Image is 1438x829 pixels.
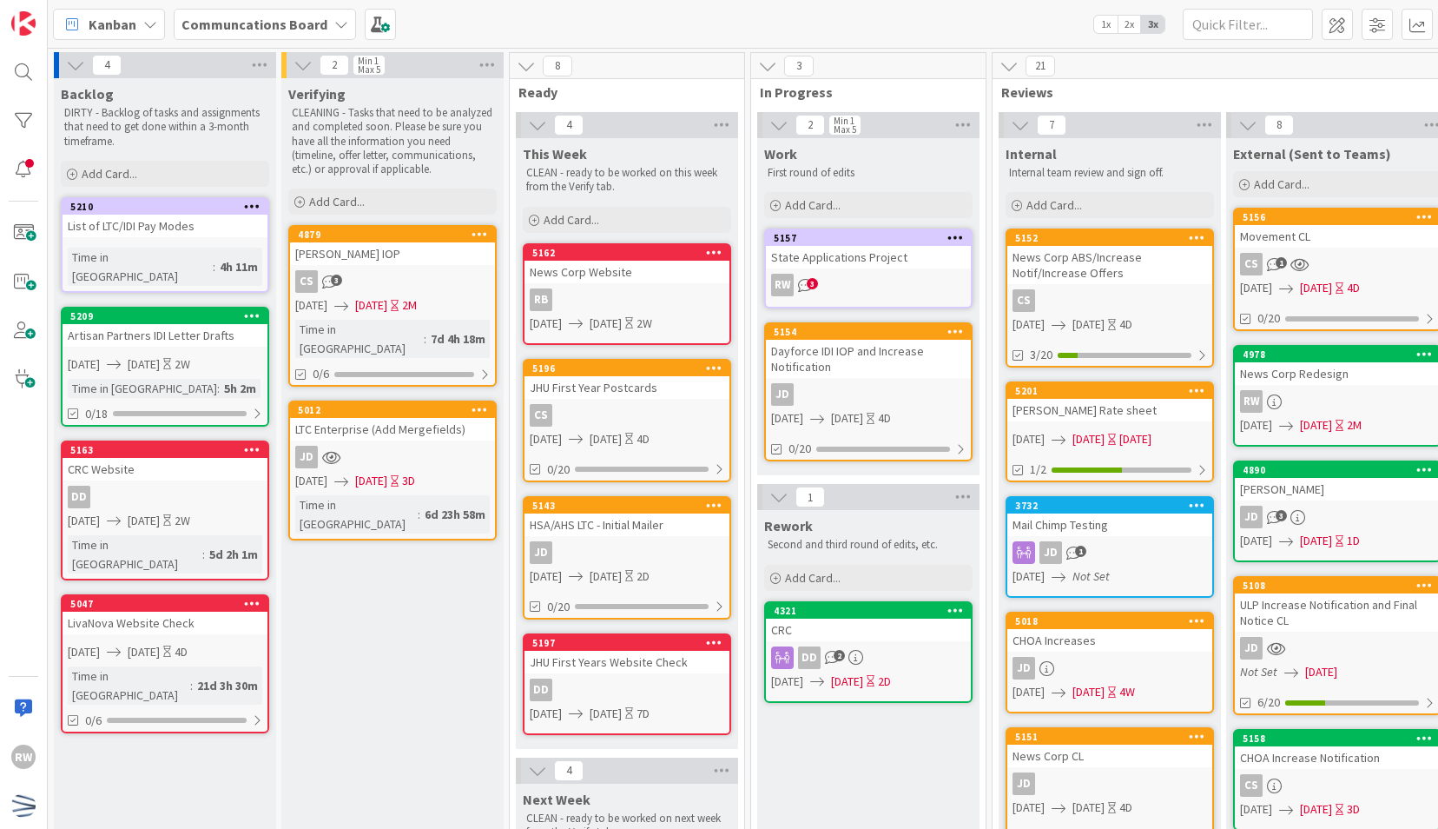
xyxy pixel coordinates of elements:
div: 5d 2h 1m [205,545,262,564]
a: 5201[PERSON_NAME] Rate sheet[DATE][DATE][DATE]1/2 [1006,381,1214,482]
div: 5154 [774,326,971,338]
span: [DATE] [1013,315,1045,334]
div: 5163 [70,444,267,456]
div: 1D [1347,532,1360,550]
span: 3/20 [1030,346,1052,364]
span: [DATE] [295,472,327,490]
div: JD [1039,541,1062,564]
span: Ready [518,83,722,101]
div: 5154 [766,324,971,340]
span: [DATE] [530,430,562,448]
div: JD [295,446,318,468]
span: [DATE] [590,567,622,586]
div: JD [524,541,729,564]
p: CLEAN - ready to be worked on this week from the Verify tab. [526,166,728,195]
span: 1/2 [1030,461,1046,479]
div: Time in [GEOGRAPHIC_DATA] [68,248,213,286]
div: JD [1007,541,1212,564]
span: : [202,545,205,564]
span: 0/6 [313,365,329,383]
div: 4W [1119,683,1135,701]
span: 2 [795,115,825,136]
div: DD [766,647,971,669]
div: JD [290,446,495,468]
span: [DATE] [355,472,387,490]
div: RW [11,745,36,769]
a: 5143HSA/AHS LTC - Initial MailerJD[DATE][DATE]2D0/20 [523,496,731,620]
div: 5047 [63,596,267,612]
span: Add Card... [82,166,137,182]
p: DIRTY - Backlog of tasks and assignments that need to get done within a 3-month timeframe. [64,106,266,149]
b: Communcations Board [181,16,327,33]
input: Quick Filter... [1183,9,1313,40]
span: Backlog [61,85,114,103]
div: 3D [402,472,415,490]
div: Mail Chimp Testing [1007,514,1212,536]
a: 5152News Corp ABS/Increase Notif/Increase OffersCS[DATE][DATE]4D3/20 [1006,229,1214,368]
a: 3732Mail Chimp TestingJD[DATE]Not Set [1006,496,1214,598]
p: CLEANING - Tasks that need to be analyzed and completed soon. Please be sure you have all the inf... [292,106,493,176]
div: 4879 [290,227,495,242]
span: [DATE] [590,315,622,333]
a: 5209Artisan Partners IDI Letter Drafts[DATE][DATE]2WTime in [GEOGRAPHIC_DATA]:5h 2m0/18 [61,307,269,427]
span: [DATE] [1240,279,1272,297]
span: [DATE] [1072,683,1105,701]
span: [DATE] [68,512,100,530]
span: [DATE] [1240,800,1272,819]
div: 5h 2m [220,379,261,398]
span: : [190,676,193,695]
div: 5047LivaNova Website Check [63,596,267,634]
span: Add Card... [785,570,841,586]
span: : [213,257,215,276]
span: 0/20 [788,440,811,458]
div: DD [530,679,552,701]
span: [DATE] [68,643,100,661]
a: 5012LTC Enterprise (Add Mergefields)JD[DATE][DATE]3DTime in [GEOGRAPHIC_DATA]:6d 23h 58m [288,401,497,541]
span: Rework [764,517,813,534]
div: 5197 [524,635,729,651]
span: [DATE] [1072,799,1105,817]
div: 4D [878,409,891,428]
a: 5210List of LTC/IDI Pay ModesTime in [GEOGRAPHIC_DATA]:4h 11m [61,197,269,293]
span: [DATE] [1305,663,1337,681]
div: 2W [175,512,190,530]
div: 5201 [1015,385,1212,397]
div: 3732 [1015,500,1212,512]
span: [DATE] [128,512,160,530]
span: [DATE] [1013,567,1045,586]
div: 5210 [70,201,267,213]
div: 5197JHU First Years Website Check [524,635,729,673]
span: [DATE] [128,643,160,661]
span: [DATE] [831,409,863,428]
div: 4D [1347,279,1360,297]
a: 5047LivaNova Website Check[DATE][DATE]4DTime in [GEOGRAPHIC_DATA]:21d 3h 30m0/6 [61,594,269,733]
div: 5209 [63,308,267,324]
span: : [424,329,426,348]
span: 8 [1264,115,1294,136]
div: [PERSON_NAME] Rate sheet [1007,399,1212,421]
div: 5157State Applications Project [766,230,971,269]
span: 3x [1141,16,1164,33]
div: LTC Enterprise (Add Mergefields) [290,418,495,441]
div: 4D [1119,799,1132,817]
span: 8 [543,56,572,76]
div: 2W [637,315,652,333]
span: Internal [1006,145,1057,162]
span: 4 [92,55,122,76]
div: Min 1 [834,116,854,125]
div: 6d 23h 58m [420,505,490,524]
div: 5152 [1015,232,1212,244]
div: JHU First Years Website Check [524,651,729,673]
span: [DATE] [530,567,562,586]
div: Time in [GEOGRAPHIC_DATA] [295,495,418,534]
div: CS [524,404,729,427]
div: 5196JHU First Year Postcards [524,361,729,399]
div: 5210 [63,199,267,215]
span: Kanban [89,14,136,35]
div: Time in [GEOGRAPHIC_DATA] [68,667,190,705]
div: 4879 [298,229,495,241]
span: [DATE] [355,296,387,315]
div: JD [1013,773,1035,795]
div: RB [524,288,729,311]
a: 4879[PERSON_NAME] IOPCS[DATE][DATE]2MTime in [GEOGRAPHIC_DATA]:7d 4h 18m0/6 [288,225,497,387]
